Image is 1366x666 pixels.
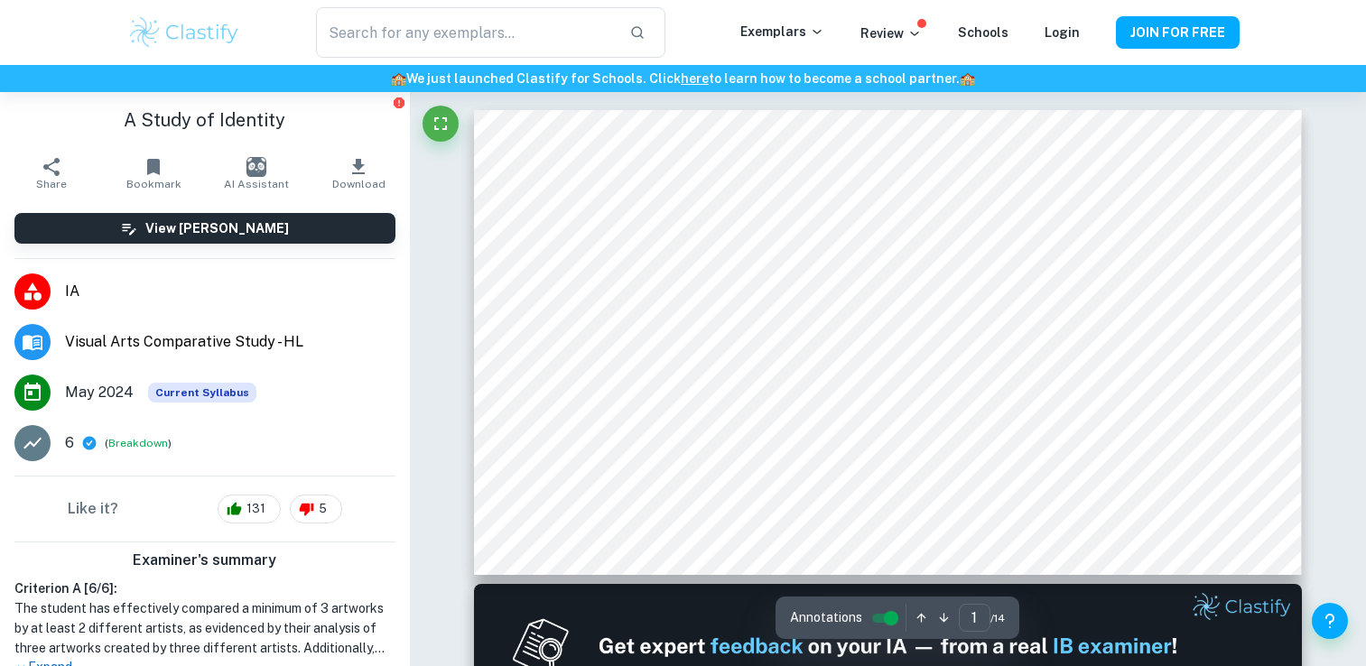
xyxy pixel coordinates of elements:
button: AI Assistant [205,148,307,199]
span: IA [65,281,395,302]
h6: Examiner's summary [7,550,403,571]
button: Fullscreen [423,106,459,142]
span: Visual Arts Comparative Study - HL [65,331,395,353]
a: Schools [958,25,1008,40]
p: Exemplars [740,22,824,42]
h6: View [PERSON_NAME] [145,218,289,238]
span: May 2024 [65,382,134,403]
button: Download [307,148,409,199]
div: 5 [290,495,342,523]
p: 6 [65,432,74,454]
img: AI Assistant [246,157,266,177]
h6: Like it? [68,498,118,520]
p: Review [860,23,922,43]
span: AI Assistant [224,178,289,190]
span: Annotations [790,608,862,627]
h1: The student has effectively compared a minimum of 3 artworks by at least 2 different artists, as ... [14,598,395,658]
span: 🏫 [391,71,406,86]
span: 5 [309,500,337,518]
span: Current Syllabus [148,383,256,402]
h6: Criterion A [ 6 / 6 ]: [14,578,395,598]
input: Search for any exemplars... [316,7,614,58]
div: This exemplar is based on the current syllabus. Feel free to refer to it for inspiration/ideas wh... [148,383,256,402]
h6: We just launched Clastify for Schools. Click to learn how to become a school partner. [4,69,1362,88]
img: Clastify logo [127,14,242,51]
button: View [PERSON_NAME] [14,213,395,244]
button: Report issue [393,96,406,109]
span: 🏫 [960,71,975,86]
span: Bookmark [126,178,181,190]
span: / 14 [990,610,1005,626]
h1: A Study of Identity [14,106,395,134]
button: Bookmark [102,148,204,199]
span: 131 [237,500,275,518]
span: Download [332,178,386,190]
div: 131 [218,495,281,523]
button: JOIN FOR FREE [1116,16,1240,49]
a: here [681,71,709,86]
span: ( ) [105,435,172,452]
span: Share [36,178,67,190]
button: Help and Feedback [1312,603,1348,639]
a: Login [1045,25,1080,40]
button: Breakdown [108,435,168,451]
